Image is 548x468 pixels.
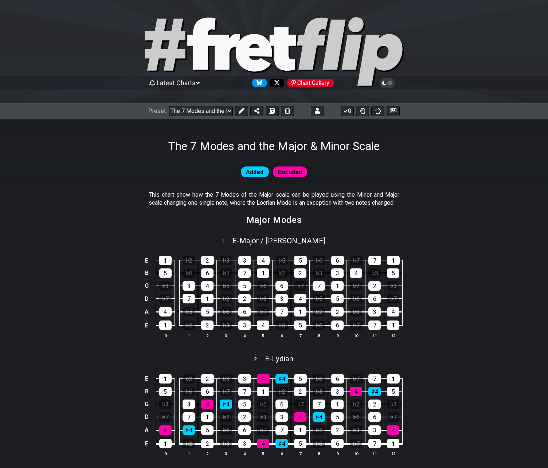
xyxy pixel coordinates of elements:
div: 5 [387,387,399,396]
div: ♭3 [220,256,232,265]
div: ♭3 [387,400,399,409]
div: ♭7 [159,294,172,303]
div: ♭7 [350,320,362,330]
div: 1 [331,281,344,291]
th: 4 [235,332,254,339]
div: ♭3 [387,281,399,291]
div: ♭6 [220,307,232,316]
div: ♭6 [220,425,232,435]
div: 1 [387,320,399,330]
div: 4 [257,374,270,384]
div: 7 [275,307,288,316]
div: 5 [294,374,307,384]
div: 4 [257,256,270,265]
div: 4 [201,281,214,291]
div: 1 [201,412,214,422]
div: 3 [238,439,251,448]
div: 1 [159,439,172,448]
td: B [142,267,151,279]
div: 3 [331,387,344,396]
div: ♭7 [294,400,306,409]
div: 7 [313,281,325,291]
div: 6 [275,281,288,291]
div: ♭6 [183,268,195,278]
div: 7 [368,439,381,448]
div: ♭7 [350,374,363,384]
div: ♭3 [220,439,232,448]
div: ♭2 [313,307,325,316]
div: 1 [294,425,306,435]
div: 6 [368,412,381,422]
span: Preset [148,107,166,114]
div: ♭7 [294,281,306,291]
div: ♭3 [257,412,269,422]
div: 1 [159,374,172,384]
div: 7 [183,294,195,303]
th: 7 [291,450,310,458]
div: 3 [368,425,381,435]
div: ♭6 [313,256,325,265]
th: 5 [254,332,273,339]
div: 2 [331,425,344,435]
th: 0 [156,332,175,339]
div: ♭5 [275,320,288,330]
div: ♭5 [313,294,325,303]
div: 5 [159,268,172,278]
div: 5 [238,281,251,291]
div: 4 [257,320,269,330]
div: ♭7 [220,268,232,278]
div: ♭7 [387,294,399,303]
th: 1 [180,332,198,339]
div: 2 [331,307,344,316]
div: ♭6 [257,400,269,409]
div: ♭3 [159,400,172,409]
div: 7 [183,412,195,422]
button: 0 [341,106,354,116]
div: 4 [387,425,399,435]
div: 2 [294,268,306,278]
div: 5 [238,400,251,409]
a: #fretflip at Pinterest [284,79,334,87]
div: ♭7 [257,307,269,316]
div: 7 [368,320,381,330]
div: 2 [294,387,306,396]
div: ♭5 [183,307,195,316]
p: This chart show how the 7 Modes of the Major scale can be played using the Minor and Major scale ... [149,191,399,207]
div: 2 [238,412,251,422]
button: Share Preset [250,106,263,116]
div: Chart Gallery [287,79,334,87]
div: 1 [257,387,269,396]
div: 2 [201,256,214,265]
div: 6 [238,307,251,316]
div: 3 [183,400,195,409]
div: 2 [201,439,214,448]
th: 7 [291,332,310,339]
th: 0 [156,450,175,458]
div: ♭6 [313,374,325,384]
td: E [142,437,151,451]
div: 2 [368,281,381,291]
button: Delete [281,106,294,116]
div: ♭3 [220,374,232,384]
div: 3 [238,374,251,384]
th: 3 [217,332,235,339]
th: 8 [310,450,328,458]
div: ♭2 [313,425,325,435]
th: 9 [328,450,347,458]
div: 7 [368,374,381,384]
div: ♭5 [220,281,232,291]
div: 3 [238,320,251,330]
td: G [142,279,151,292]
div: 4 [159,425,172,435]
div: 6 [368,294,381,303]
div: 7 [275,425,288,435]
span: 2 . [254,356,265,364]
div: 2 [201,374,214,384]
div: ♭2 [275,268,288,278]
th: 2 [198,450,217,458]
td: B [142,385,151,398]
td: E [142,372,151,385]
th: 6 [273,450,291,458]
div: ♯4 [275,439,288,448]
span: 1 . [222,238,232,246]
